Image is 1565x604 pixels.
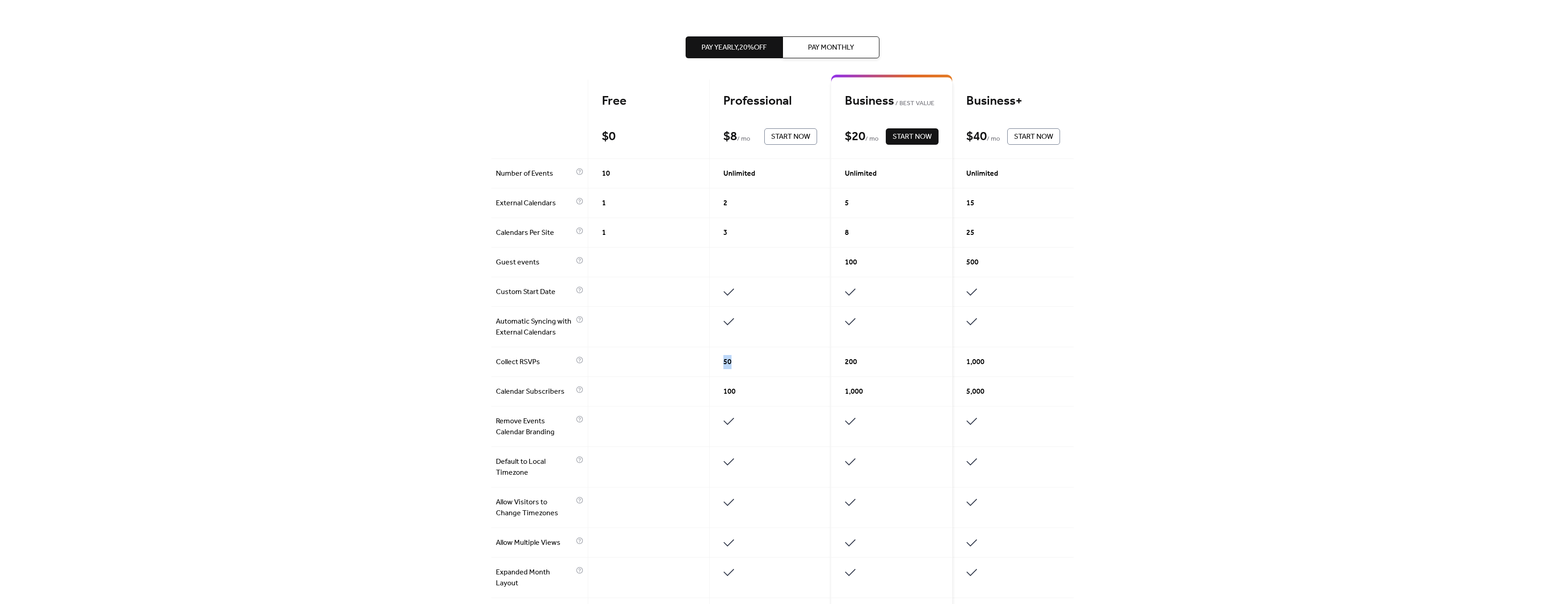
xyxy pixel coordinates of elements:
[894,98,934,109] span: BEST VALUE
[845,228,849,239] span: 8
[496,538,574,548] span: Allow Multiple Views
[966,357,984,368] span: 1,000
[782,36,879,58] button: Pay Monthly
[771,132,810,142] span: Start Now
[496,567,574,589] span: Expanded Month Layout
[865,134,878,145] span: / mo
[496,257,574,268] span: Guest events
[845,168,877,179] span: Unlimited
[737,134,750,145] span: / mo
[602,93,696,109] div: Free
[723,129,737,145] div: $ 8
[602,129,616,145] div: $ 0
[602,228,606,239] span: 1
[1014,132,1053,142] span: Start Now
[966,129,987,145] div: $ 40
[845,257,857,268] span: 100
[845,129,865,145] div: $ 20
[496,357,574,368] span: Collect RSVPs
[723,168,755,179] span: Unlimited
[602,168,610,179] span: 10
[845,386,863,397] span: 1,000
[987,134,1000,145] span: / mo
[966,386,984,397] span: 5,000
[966,228,974,239] span: 25
[723,357,732,368] span: 50
[845,93,939,109] div: Business
[723,198,727,209] span: 2
[886,128,939,145] button: Start Now
[496,316,574,338] span: Automatic Syncing with External Calendars
[496,386,574,397] span: Calendar Subscribers
[496,457,574,478] span: Default to Local Timezone
[723,228,727,239] span: 3
[808,42,854,53] span: Pay Monthly
[496,416,574,438] span: Remove Events Calendar Branding
[966,257,979,268] span: 500
[845,198,849,209] span: 5
[966,168,998,179] span: Unlimited
[496,287,574,298] span: Custom Start Date
[893,132,932,142] span: Start Now
[764,128,817,145] button: Start Now
[723,93,817,109] div: Professional
[1007,128,1060,145] button: Start Now
[496,497,574,519] span: Allow Visitors to Change Timezones
[702,42,767,53] span: Pay Yearly, 20% off
[845,357,857,368] span: 200
[723,386,736,397] span: 100
[496,228,574,239] span: Calendars Per Site
[966,198,974,209] span: 15
[496,168,574,179] span: Number of Events
[602,198,606,209] span: 1
[686,36,782,58] button: Pay Yearly,20%off
[966,93,1060,109] div: Business+
[496,198,574,209] span: External Calendars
